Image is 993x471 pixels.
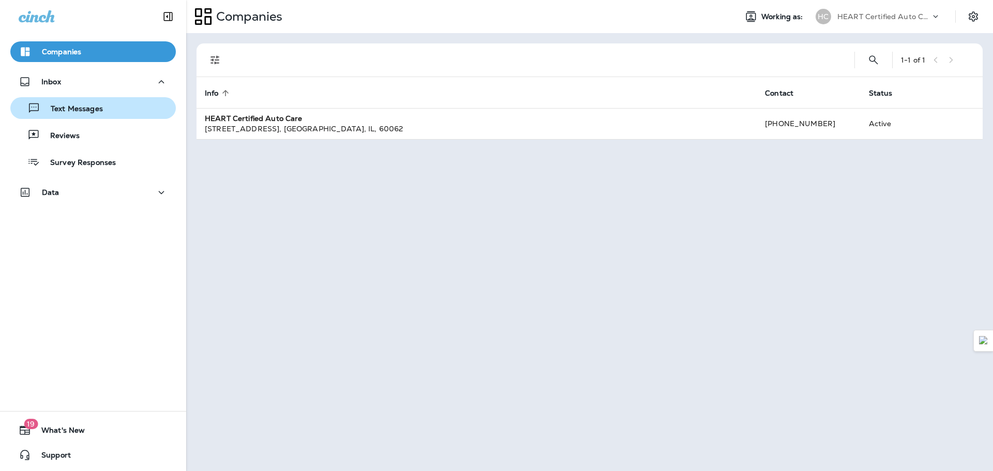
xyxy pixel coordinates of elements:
[869,88,906,98] span: Status
[42,48,81,56] p: Companies
[40,158,116,168] p: Survey Responses
[765,88,807,98] span: Contact
[837,12,930,21] p: HEART Certified Auto Care
[205,88,232,98] span: Info
[205,50,225,70] button: Filters
[757,108,860,139] td: [PHONE_NUMBER]
[24,419,38,429] span: 19
[765,89,793,98] span: Contact
[154,6,183,27] button: Collapse Sidebar
[40,131,80,141] p: Reviews
[861,108,927,139] td: Active
[31,426,85,438] span: What's New
[10,71,176,92] button: Inbox
[10,420,176,440] button: 19What's New
[31,451,71,463] span: Support
[979,336,988,345] img: Detect Auto
[10,445,176,465] button: Support
[205,114,303,123] strong: HEART Certified Auto Care
[10,97,176,119] button: Text Messages
[761,12,805,21] span: Working as:
[42,188,59,196] p: Data
[10,151,176,173] button: Survey Responses
[40,104,103,114] p: Text Messages
[10,124,176,146] button: Reviews
[41,78,61,86] p: Inbox
[964,7,983,26] button: Settings
[901,56,925,64] div: 1 - 1 of 1
[816,9,831,24] div: HC
[205,89,219,98] span: Info
[10,182,176,203] button: Data
[863,50,884,70] button: Search Companies
[205,124,748,134] div: [STREET_ADDRESS] , [GEOGRAPHIC_DATA] , IL , 60062
[869,89,893,98] span: Status
[212,9,282,24] p: Companies
[10,41,176,62] button: Companies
